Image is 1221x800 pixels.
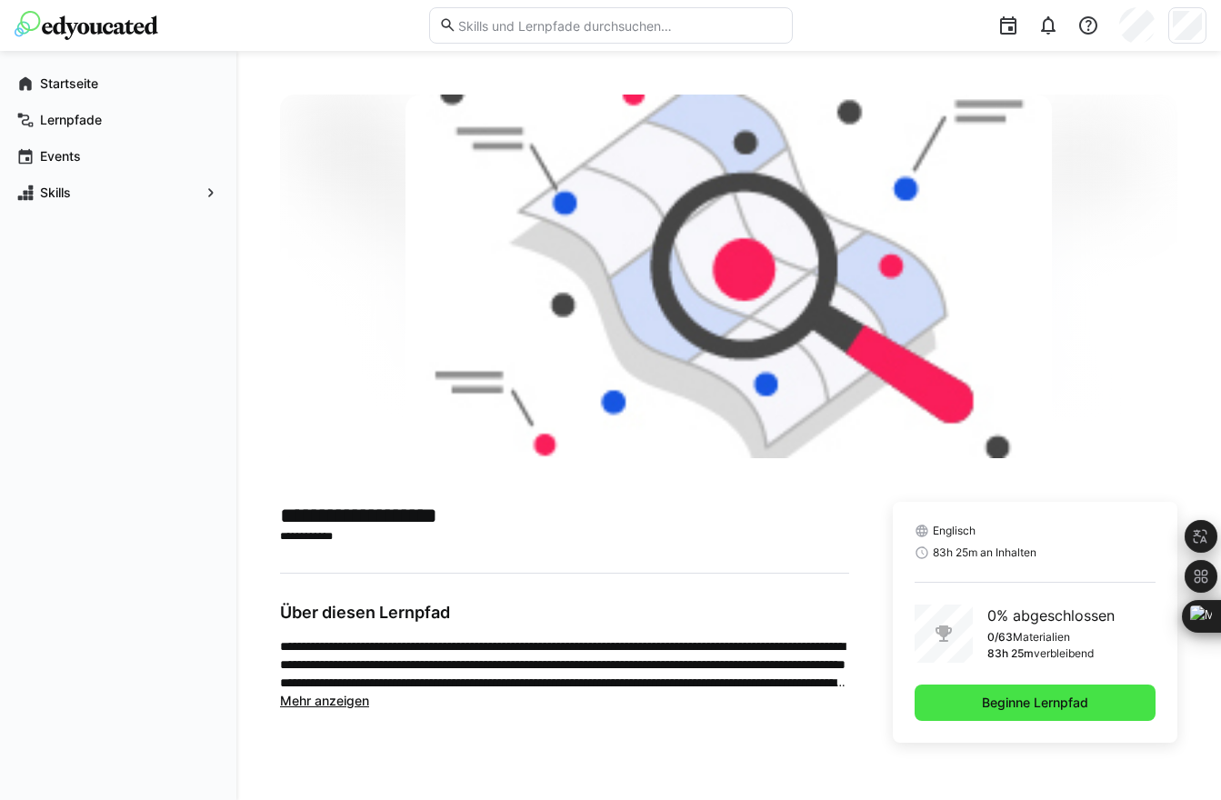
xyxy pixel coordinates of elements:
[280,603,849,623] h3: Über diesen Lernpfad
[280,693,369,708] span: Mehr anzeigen
[987,605,1115,626] p: 0% abgeschlossen
[987,630,1013,645] p: 0/63
[456,17,782,34] input: Skills und Lernpfade durchsuchen…
[979,694,1091,712] span: Beginne Lernpfad
[933,545,1036,560] span: 83h 25m an Inhalten
[915,685,1156,721] button: Beginne Lernpfad
[1034,646,1094,661] p: verbleibend
[1013,630,1070,645] p: Materialien
[933,524,976,538] span: Englisch
[987,646,1034,661] p: 83h 25m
